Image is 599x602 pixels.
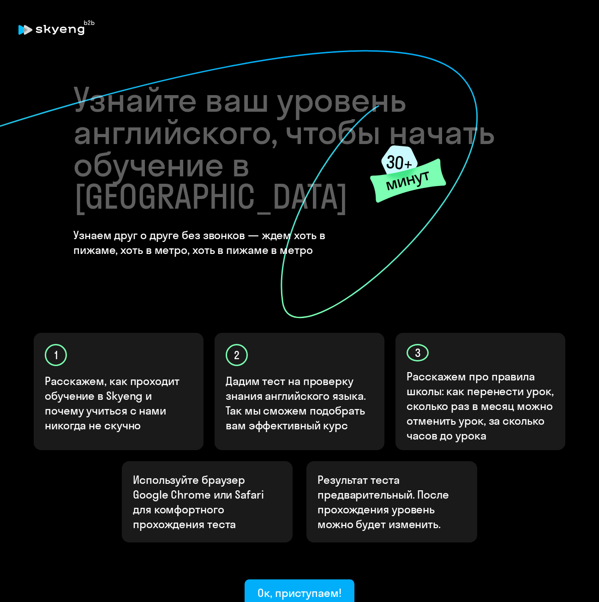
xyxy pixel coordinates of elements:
[73,228,371,257] h4: Узнаем друг о друге без звонков — ждем хоть в пижаме, хоть в метро, хоть в пижаме в метро
[73,84,526,213] h1: Узнайте ваш уровень английского, чтобы начать обучение в [GEOGRAPHIC_DATA]
[45,344,67,366] div: 1
[258,585,341,600] div: Ок, приступаем!
[317,472,466,531] p: Результат теста предварительный. После прохождения уровень можно будет изменить.
[226,373,374,433] p: Дадим тест на проверку знания английского языка. Так мы сможем подобрать вам эффективный курс
[133,472,282,531] p: Используйте браузер Google Chrome или Safari для комфортного прохождения теста
[226,344,248,366] div: 2
[407,344,429,361] div: 3
[45,373,193,433] p: Расскажем, как проходит обучение в Skyeng и почему учиться с нами никогда не скучно
[407,369,555,443] p: Расскажем про правила школы: как перенести урок, сколько раз в месяц можно отменить урок, за скол...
